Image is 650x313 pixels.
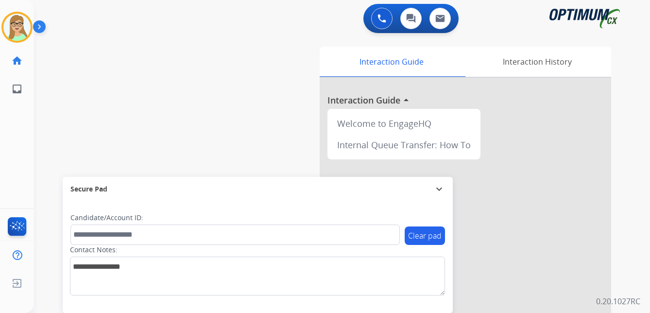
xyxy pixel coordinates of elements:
p: 0.20.1027RC [596,296,640,307]
div: Welcome to EngageHQ [331,113,477,134]
mat-icon: home [11,55,23,67]
div: Interaction Guide [320,47,463,77]
label: Candidate/Account ID: [70,213,143,223]
div: Internal Queue Transfer: How To [331,134,477,156]
span: Secure Pad [70,184,107,194]
mat-icon: inbox [11,83,23,95]
label: Contact Notes: [70,245,118,255]
div: Interaction History [463,47,611,77]
mat-icon: expand_more [433,183,445,195]
img: avatar [3,14,31,41]
button: Clear pad [405,226,445,245]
